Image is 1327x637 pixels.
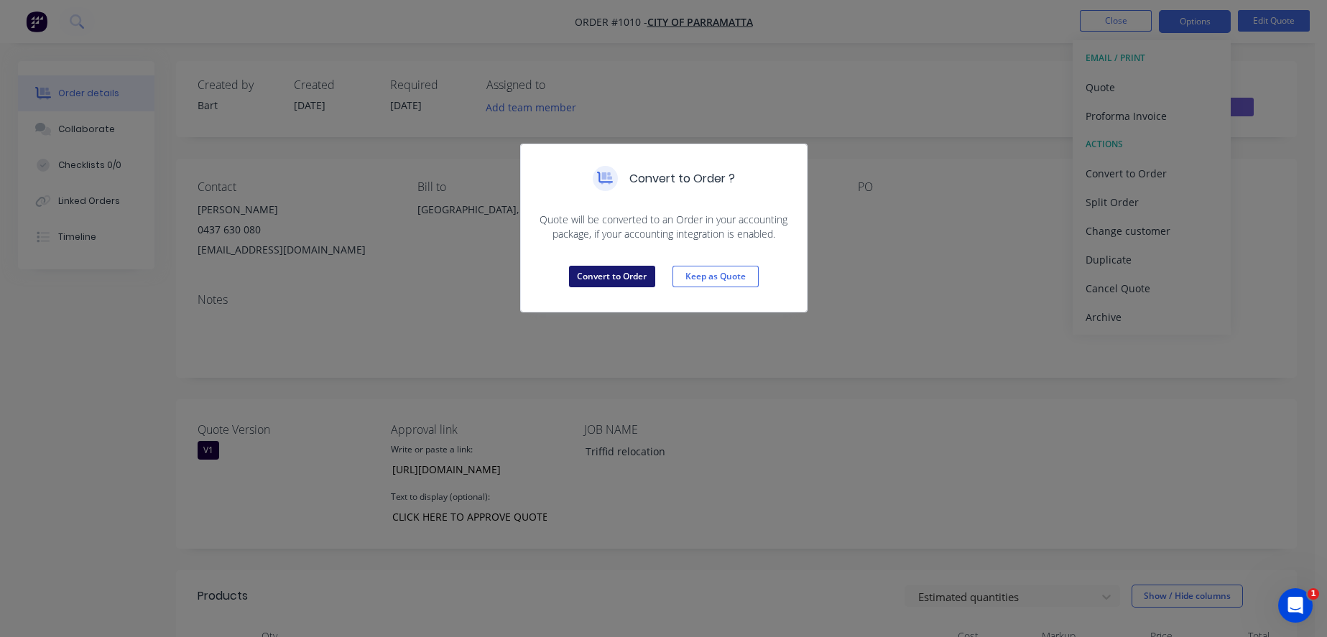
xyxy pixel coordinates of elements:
[538,213,790,241] span: Quote will be converted to an Order in your accounting package, if your accounting integration is...
[1278,588,1313,623] iframe: Intercom live chat
[629,170,735,187] h5: Convert to Order ?
[569,266,655,287] button: Convert to Order
[1308,588,1319,600] span: 1
[672,266,759,287] button: Keep as Quote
